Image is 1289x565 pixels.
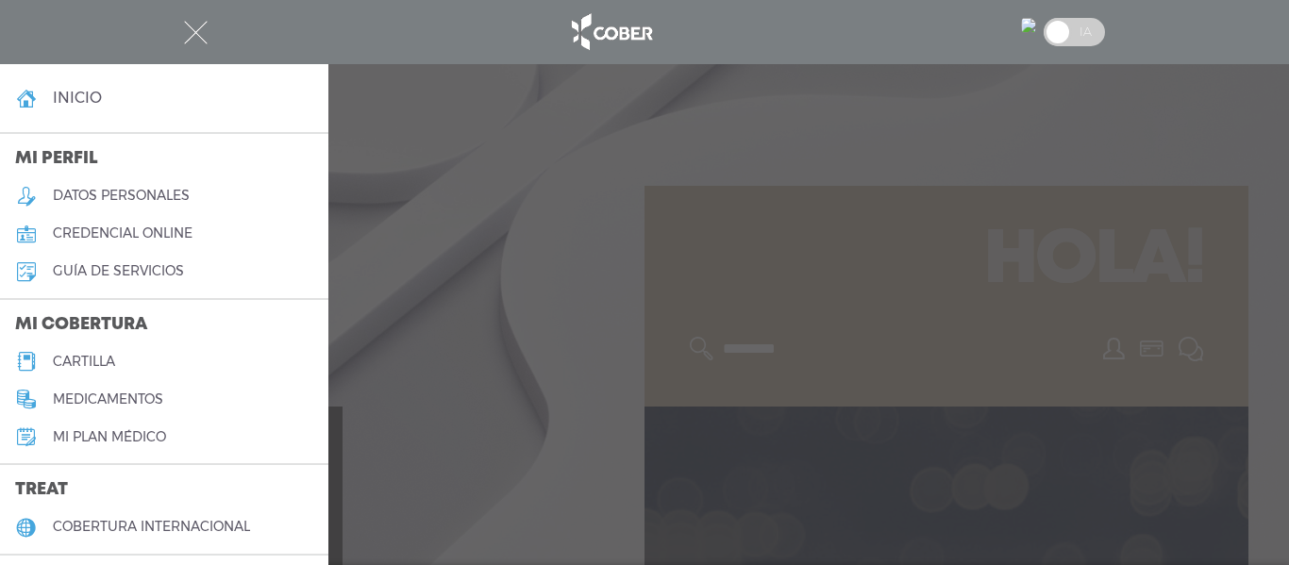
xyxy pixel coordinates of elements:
h5: cartilla [53,354,115,370]
h5: Mi plan médico [53,429,166,445]
img: logo_cober_home-white.png [561,9,661,55]
h5: credencial online [53,225,193,241]
h5: medicamentos [53,391,163,407]
h5: guía de servicios [53,263,184,279]
img: Cober_menu-close-white.svg [184,21,208,44]
img: 24613 [1021,18,1036,33]
h5: cobertura internacional [53,519,250,535]
h4: inicio [53,89,102,107]
h5: datos personales [53,188,190,204]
